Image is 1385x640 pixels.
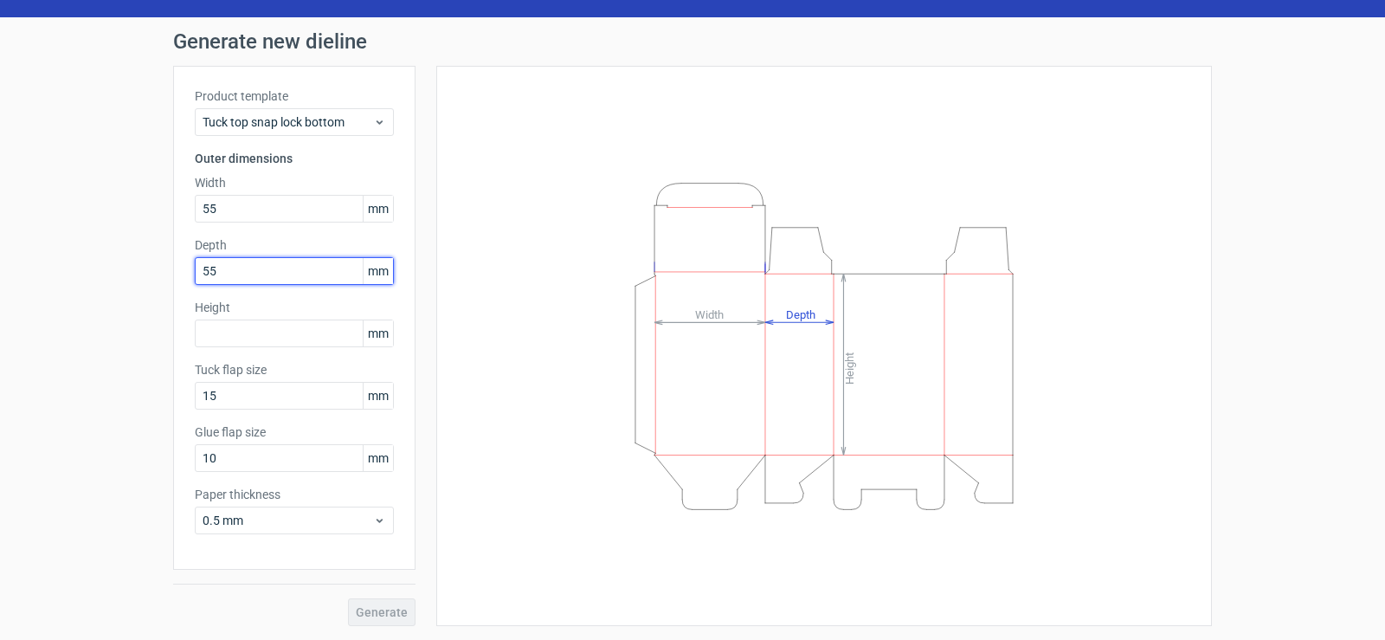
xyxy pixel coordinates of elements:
label: Glue flap size [195,423,394,441]
label: Paper thickness [195,486,394,503]
h3: Outer dimensions [195,150,394,167]
span: mm [363,383,393,409]
label: Tuck flap size [195,361,394,378]
span: mm [363,196,393,222]
label: Product template [195,87,394,105]
h1: Generate new dieline [173,31,1212,52]
tspan: Depth [786,307,815,320]
tspan: Width [695,307,724,320]
label: Width [195,174,394,191]
label: Depth [195,236,394,254]
tspan: Height [843,352,856,384]
span: Tuck top snap lock bottom [203,113,373,131]
span: 0.5 mm [203,512,373,529]
label: Height [195,299,394,316]
span: mm [363,445,393,471]
span: mm [363,258,393,284]
span: mm [363,320,393,346]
